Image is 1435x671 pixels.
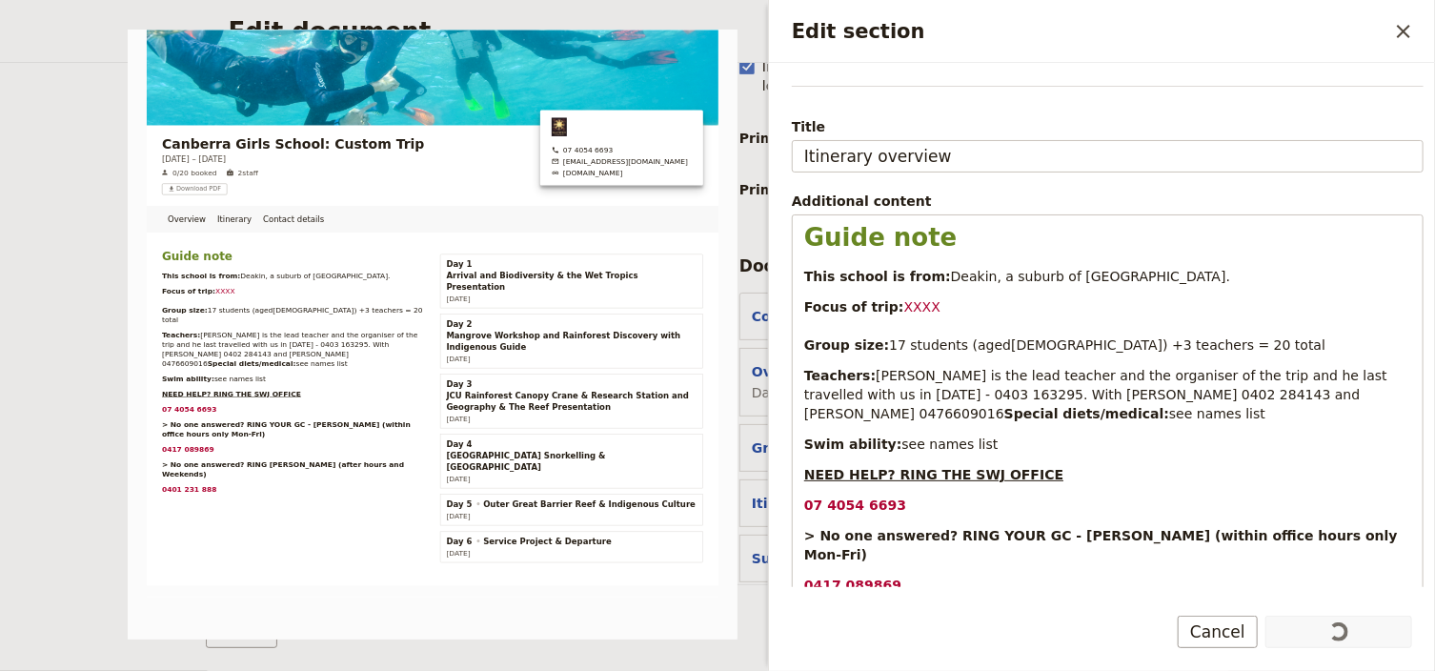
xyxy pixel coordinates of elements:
strong: Teachers: [69,593,140,608]
span: XXXX [169,524,205,539]
span: XXXX [904,299,940,315]
strong: Group size: [804,337,889,353]
span: [EMAIL_ADDRESS][DOMAIN_NAME] [887,254,1121,273]
h2: Edit document [229,17,1179,46]
button: Suppliers and services [752,549,921,568]
span: 07 4054 6693 [864,231,1121,250]
strong: Focus of trip: [69,524,169,539]
button: Close drawer [1387,15,1420,48]
strong: NEED HELP? RING THE SWJ OFFICE [804,467,1063,482]
a: Contact details [259,360,404,414]
span: 17 students (aged[DEMOGRAPHIC_DATA]) +3 teachers = 20 total [889,337,1325,353]
strong: Swim ability: [804,437,902,452]
span: 17 students (aged[DEMOGRAPHIC_DATA]) +3 teachers = 20 total [153,562,590,578]
a: Itinerary [168,360,259,414]
strong: Group size: [69,562,153,578]
strong: 0417 089869 [804,578,901,593]
a: www.smallworldjourneys.com.au [864,276,1121,295]
span: Mangrove Workshop and Rainforest Discovery with Indigenous Guide [637,607,1139,653]
strong: This school is from: [69,494,215,509]
span: 0/20 booked [90,284,172,303]
span: 07 4054 6693 [887,231,980,250]
strong: This school is from: [804,269,951,284]
strong: Special diets/medical: [269,631,434,646]
div: Document sections [739,254,914,277]
button: Overview [752,362,822,381]
span: Day summary [752,383,845,402]
button: Itinerary [752,494,818,513]
span: 2 staff [214,284,253,303]
span: Arrival and Biodiversity & the Wet Tropics Presentation [637,487,1139,533]
a: groups@smallworldjourneys.com.au [864,254,1121,273]
span: [PERSON_NAME] is the lead teacher and the organiser of the trip and he last travelled with us in ... [804,368,1391,421]
span: [DATE] [637,538,682,553]
span: [DOMAIN_NAME] [887,276,999,295]
strong: Teachers: [804,368,876,383]
span: Day 1 [637,464,689,487]
button: Cancel [1178,616,1258,648]
button: Group details [752,438,853,457]
strong: Focus of trip: [804,299,904,315]
span: see names list [902,437,999,452]
span: Include organization logo : [762,57,930,95]
span: Primary contacts [739,180,886,199]
span: Day 2 [637,584,689,607]
strong: > No one answered? RING YOUR GC - [PERSON_NAME] [804,528,1210,543]
span: Guide note [69,448,222,477]
button: Cover page [752,307,837,326]
span: Primary actions [739,129,877,148]
a: Overview [69,360,168,414]
h2: Edit section [792,17,1387,46]
span: Download PDF [97,318,180,334]
button: ​Download PDF [69,315,192,337]
span: see names list [1169,406,1265,421]
input: Title [792,140,1424,173]
div: Additional content [792,192,1424,211]
strong: Special diets/medical: [1004,406,1169,421]
span: [DATE] – [DATE] [69,255,196,278]
strong: 07 4054 6693 [804,498,906,513]
span: Guide note [804,223,958,252]
span: Title [792,117,1424,136]
span: [PERSON_NAME] is the lead teacher and last travelled with us in [DATE] - 0403 163295. With [PERSO... [69,593,574,646]
span: see names list [434,631,530,646]
span: Deakin, a suburb of [GEOGRAPHIC_DATA]. [215,494,495,509]
span: Deakin, a suburb of [GEOGRAPHIC_DATA]. [951,269,1230,284]
img: Small World Journeys logo [864,175,895,213]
